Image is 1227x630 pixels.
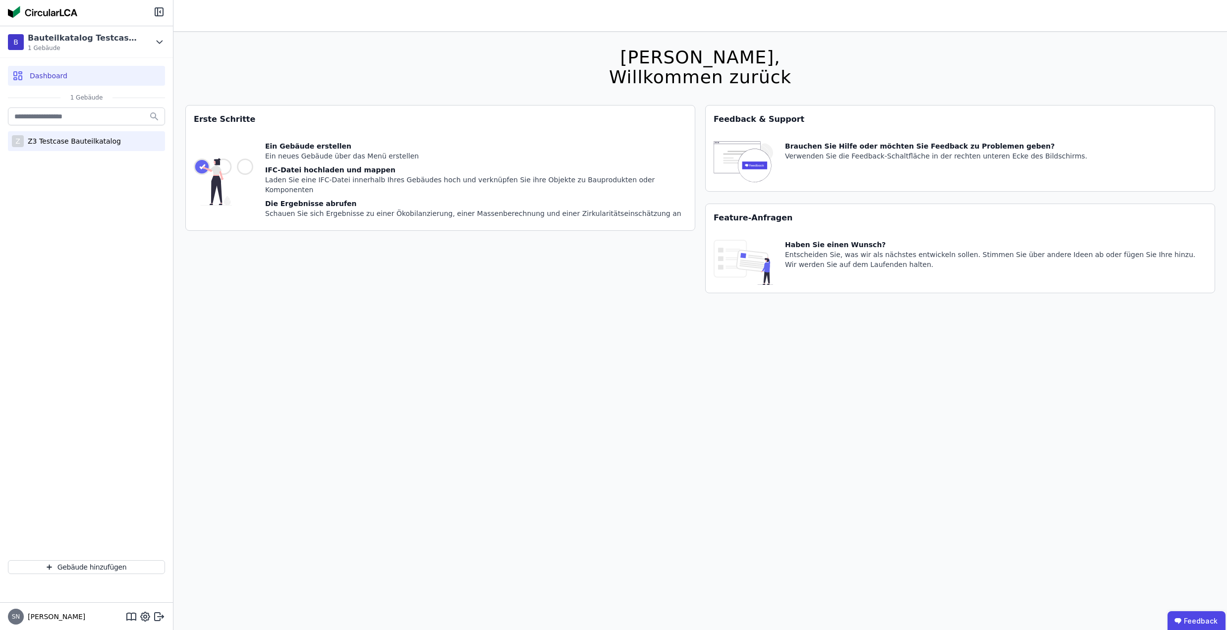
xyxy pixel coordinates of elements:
[186,105,695,133] div: Erste Schritte
[265,175,687,195] div: Laden Sie eine IFC-Datei innerhalb Ihres Gebäudes hoch und verknüpfen Sie ihre Objekte zu Bauprod...
[12,135,24,147] div: Z
[8,6,77,18] img: Concular
[706,204,1215,232] div: Feature-Anfragen
[24,136,121,146] div: Z3 Testcase Bauteilkatalog
[30,71,67,81] span: Dashboard
[194,141,253,222] img: getting_started_tile-DrF_GRSv.svg
[706,105,1215,133] div: Feedback & Support
[24,612,85,622] span: [PERSON_NAME]
[28,44,142,52] span: 1 Gebäude
[265,165,687,175] div: IFC-Datei hochladen und mappen
[8,34,24,50] div: B
[60,94,113,102] span: 1 Gebäude
[265,209,687,218] div: Schauen Sie sich Ergebnisse zu einer Ökobilanzierung, einer Massenberechnung und einer Zirkularit...
[12,614,20,620] span: SN
[785,151,1087,161] div: Verwenden Sie die Feedback-Schaltfläche in der rechten unteren Ecke des Bildschirms.
[609,67,791,87] div: Willkommen zurück
[265,199,687,209] div: Die Ergebnisse abrufen
[609,48,791,67] div: [PERSON_NAME],
[265,151,687,161] div: Ein neues Gebäude über das Menü erstellen
[714,240,773,285] img: feature_request_tile-UiXE1qGU.svg
[785,141,1087,151] div: Brauchen Sie Hilfe oder möchten Sie Feedback zu Problemen geben?
[265,141,687,151] div: Ein Gebäude erstellen
[785,240,1207,250] div: Haben Sie einen Wunsch?
[714,141,773,183] img: feedback-icon-HCTs5lye.svg
[8,560,165,574] button: Gebäude hinzufügen
[785,250,1207,269] div: Entscheiden Sie, was wir als nächstes entwickeln sollen. Stimmen Sie über andere Ideen ab oder fü...
[28,32,142,44] div: Bauteilkatalog Testcase Z3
